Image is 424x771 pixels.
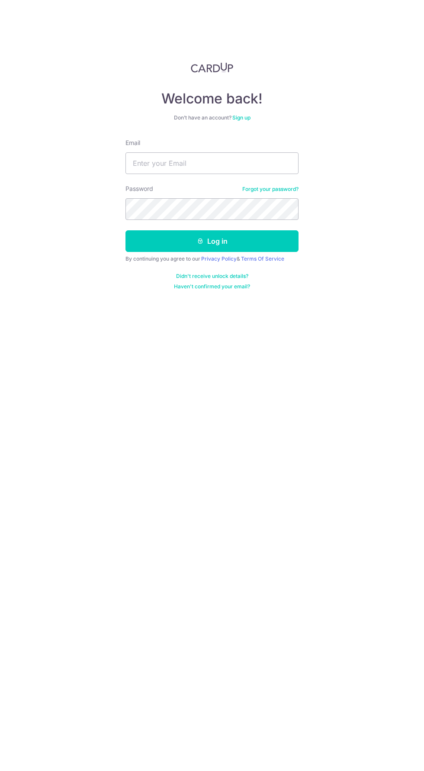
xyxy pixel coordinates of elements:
[125,114,299,121] div: Don’t have an account?
[176,273,248,280] a: Didn't receive unlock details?
[125,184,153,193] label: Password
[174,283,250,290] a: Haven't confirmed your email?
[125,230,299,252] button: Log in
[201,255,237,262] a: Privacy Policy
[125,90,299,107] h4: Welcome back!
[241,255,284,262] a: Terms Of Service
[125,139,140,147] label: Email
[242,186,299,193] a: Forgot your password?
[125,255,299,262] div: By continuing you agree to our &
[232,114,251,121] a: Sign up
[191,62,233,73] img: CardUp Logo
[125,152,299,174] input: Enter your Email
